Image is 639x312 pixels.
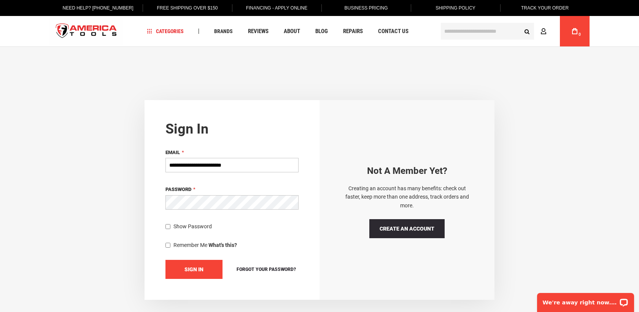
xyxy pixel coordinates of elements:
[165,186,191,192] span: Password
[147,29,184,34] span: Categories
[312,26,331,37] a: Blog
[284,29,300,34] span: About
[237,267,296,272] span: Forgot Your Password?
[184,266,203,272] span: Sign In
[245,26,272,37] a: Reviews
[378,29,409,34] span: Contact Us
[165,121,208,137] strong: Sign in
[208,242,237,248] strong: What's this?
[211,26,236,37] a: Brands
[165,260,223,279] button: Sign In
[369,219,445,238] a: Create an Account
[340,26,366,37] a: Repairs
[315,29,328,34] span: Blog
[165,150,180,155] span: Email
[380,226,434,232] span: Create an Account
[579,32,581,37] span: 0
[173,242,207,248] span: Remember Me
[280,26,304,37] a: About
[214,29,233,34] span: Brands
[532,288,639,312] iframe: LiveChat chat widget
[234,265,299,274] a: Forgot Your Password?
[49,17,123,46] img: America Tools
[144,26,187,37] a: Categories
[340,184,474,210] p: Creating an account has many benefits: check out faster, keep more than one address, track orders...
[367,166,447,176] strong: Not a Member yet?
[520,24,534,38] button: Search
[343,29,363,34] span: Repairs
[248,29,269,34] span: Reviews
[436,5,475,11] span: Shipping Policy
[173,223,212,229] span: Show Password
[49,17,123,46] a: store logo
[567,16,582,46] a: 0
[375,26,412,37] a: Contact Us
